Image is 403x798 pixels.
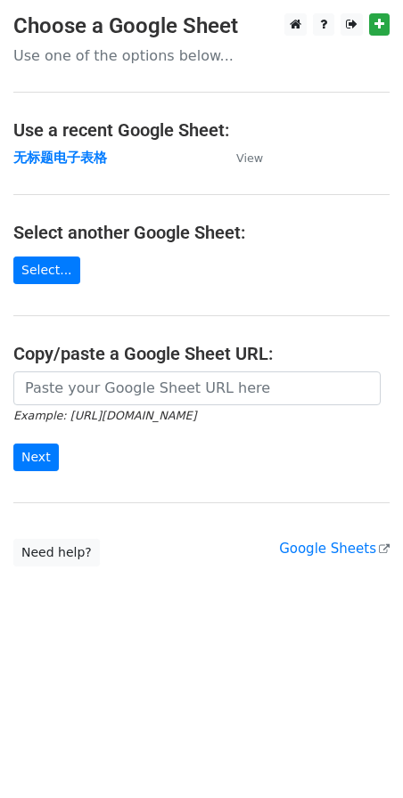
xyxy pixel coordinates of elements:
[314,712,403,798] iframe: Chat Widget
[13,150,107,166] a: 无标题电子表格
[13,539,100,566] a: Need help?
[13,343,390,364] h4: Copy/paste a Google Sheet URL:
[13,13,390,39] h3: Choose a Google Sheet
[13,409,196,422] small: Example: [URL][DOMAIN_NAME]
[279,541,390,557] a: Google Sheets
[236,151,263,165] small: View
[13,371,381,405] input: Paste your Google Sheet URL here
[13,222,390,243] h4: Select another Google Sheet:
[13,46,390,65] p: Use one of the options below...
[13,119,390,141] h4: Use a recent Google Sheet:
[13,444,59,471] input: Next
[13,256,80,284] a: Select...
[218,150,263,166] a: View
